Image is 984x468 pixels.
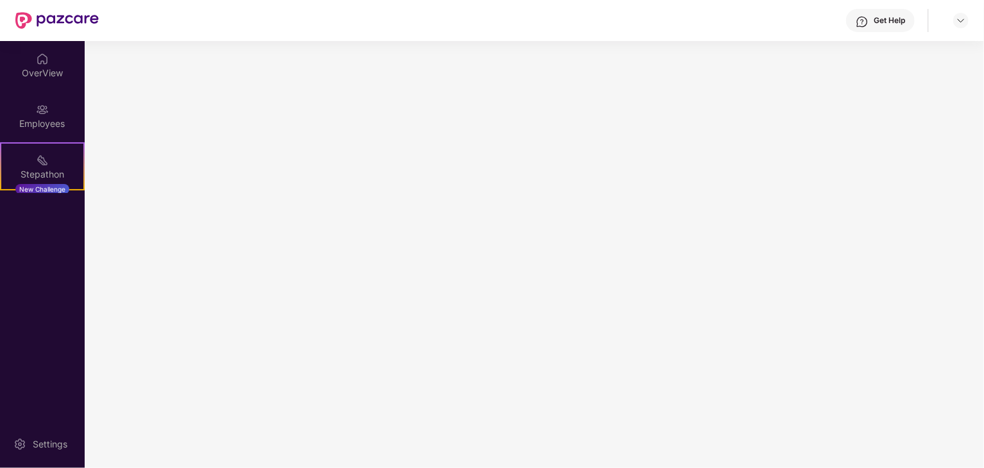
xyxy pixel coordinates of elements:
div: Settings [29,438,71,451]
img: svg+xml;base64,PHN2ZyBpZD0iU2V0dGluZy0yMHgyMCIgeG1sbnM9Imh0dHA6Ly93d3cudzMub3JnLzIwMDAvc3ZnIiB3aW... [13,438,26,451]
img: svg+xml;base64,PHN2ZyBpZD0iSG9tZSIgeG1sbnM9Imh0dHA6Ly93d3cudzMub3JnLzIwMDAvc3ZnIiB3aWR0aD0iMjAiIG... [36,53,49,65]
img: svg+xml;base64,PHN2ZyBpZD0iRHJvcGRvd24tMzJ4MzIiIHhtbG5zPSJodHRwOi8vd3d3LnczLm9yZy8yMDAwL3N2ZyIgd2... [956,15,966,26]
div: New Challenge [15,184,69,194]
img: svg+xml;base64,PHN2ZyB4bWxucz0iaHR0cDovL3d3dy53My5vcmcvMjAwMC9zdmciIHdpZHRoPSIyMSIgaGVpZ2h0PSIyMC... [36,154,49,167]
img: svg+xml;base64,PHN2ZyBpZD0iSGVscC0zMngzMiIgeG1sbnM9Imh0dHA6Ly93d3cudzMub3JnLzIwMDAvc3ZnIiB3aWR0aD... [856,15,869,28]
div: Get Help [874,15,905,26]
img: svg+xml;base64,PHN2ZyBpZD0iRW1wbG95ZWVzIiB4bWxucz0iaHR0cDovL3d3dy53My5vcmcvMjAwMC9zdmciIHdpZHRoPS... [36,103,49,116]
img: New Pazcare Logo [15,12,99,29]
div: Stepathon [1,168,83,181]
